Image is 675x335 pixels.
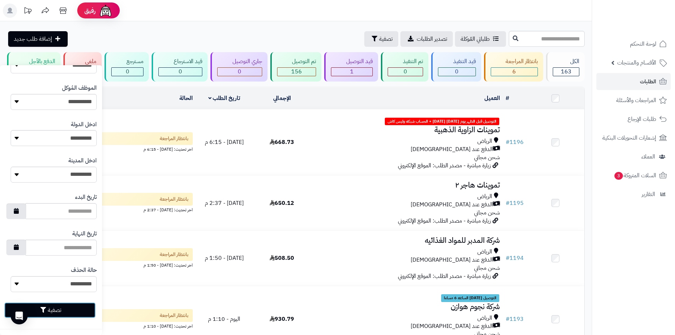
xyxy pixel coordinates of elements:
span: بانتظار المراجعة [160,135,189,142]
div: 0 [438,68,476,76]
a: العملاء [596,148,671,165]
span: الدفع عند [DEMOGRAPHIC_DATA] [411,256,493,264]
span: طلبات الإرجاع [628,114,656,124]
span: [DATE] - 1:50 م [205,254,244,262]
label: حالة الحذف [71,266,97,274]
a: الإجمالي [273,94,291,102]
span: طلباتي المُوكلة [461,35,490,43]
div: تم التنفيذ [388,57,423,66]
a: قيد التنفيذ 0 [430,52,483,82]
h3: شركة المدبر للمواد الغذائيه [314,236,500,245]
span: 0 [455,67,459,76]
span: الرياض [477,192,492,201]
span: # [506,199,510,207]
a: تم التوصيل 156 [269,52,323,82]
a: تم التنفيذ 0 [379,52,430,82]
span: 0 [238,67,241,76]
label: ادخل الدولة [71,121,97,129]
span: 0 [404,67,407,76]
span: الدفع عند [DEMOGRAPHIC_DATA] [411,145,493,153]
span: الرياض [477,137,492,145]
span: الدفع عند [DEMOGRAPHIC_DATA] [411,201,493,209]
span: تصدير الطلبات [417,35,447,43]
a: إضافة طلب جديد [8,31,68,47]
div: قيد الاسترجاع [158,57,202,66]
span: 508.50 [270,254,294,262]
a: تحديثات المنصة [19,4,36,19]
a: الطلبات [596,73,671,90]
span: 0 [179,67,182,76]
div: 0 [218,68,262,76]
a: الحالة [179,94,193,102]
div: تم التوصيل [277,57,316,66]
a: #1194 [506,254,524,262]
label: تاريخ النهاية [72,230,97,238]
span: اليوم - 1:10 م [208,315,240,323]
div: ملغي [70,57,97,66]
div: 0 [388,68,423,76]
div: Open Intercom Messenger [11,307,28,324]
a: الدفع بالآجل 0 [6,52,62,82]
span: [DATE] - 6:15 م [205,138,244,146]
span: 163 [561,67,572,76]
span: بانتظار المراجعة [160,196,189,203]
span: إضافة طلب جديد [14,35,52,43]
span: المراجعات والأسئلة [616,95,656,105]
div: بانتظار المراجعة [491,57,538,66]
span: شحن مجاني [474,153,500,162]
span: لوحة التحكم [630,39,656,49]
span: الطلبات [640,77,656,86]
div: الدفع بالآجل [14,57,55,66]
span: التوصيل قبل الظهر يوم [DATE] [DATE] + الحساب شبكه وليس كاش [385,118,499,125]
label: تاريخ البدء [75,193,97,201]
span: التوصيل [DATE] الساعه 6 مساءا [441,294,499,302]
span: إشعارات التحويلات البنكية [602,133,656,143]
span: 0 [126,67,129,76]
a: قيد الاسترجاع 0 [150,52,209,82]
span: بانتظار المراجعة [160,312,189,319]
a: بانتظار المراجعة 6 [483,52,545,82]
a: #1193 [506,315,524,323]
div: 0 [112,68,143,76]
a: المراجعات والأسئلة [596,92,671,109]
label: ادخل المدينة [68,157,97,165]
span: شحن مجاني [474,208,500,217]
img: ai-face.png [99,4,113,18]
a: العميل [484,94,500,102]
h3: تموينات هاجر ٢ [314,181,500,189]
span: 668.73 [270,138,294,146]
span: [DATE] - 2:37 م [205,199,244,207]
a: التقارير [596,186,671,203]
span: العملاء [641,152,655,162]
span: رفيق [84,6,96,15]
div: مسترجع [111,57,144,66]
span: 650.12 [270,199,294,207]
span: 1 [350,67,354,76]
span: # [506,254,510,262]
a: جاري التوصيل 0 [209,52,269,82]
button: تصفية [364,31,398,47]
a: لوحة التحكم [596,35,671,52]
div: قيد التنفيذ [438,57,476,66]
span: زيارة مباشرة - مصدر الطلب: الموقع الإلكتروني [398,161,491,170]
a: تصدير الطلبات [400,31,453,47]
div: 0 [159,68,202,76]
div: الكل [553,57,579,66]
a: السلات المتروكة3 [596,167,671,184]
span: التقارير [642,189,655,199]
a: #1196 [506,138,524,146]
div: قيد التوصيل [331,57,373,66]
a: #1195 [506,199,524,207]
span: 930.79 [270,315,294,323]
span: زيارة مباشرة - مصدر الطلب: الموقع الإلكتروني [398,272,491,280]
span: الأقسام والمنتجات [617,58,656,68]
h3: شركة نجوم هوازن [314,303,500,311]
a: مسترجع 0 [103,52,150,82]
a: الكل163 [545,52,586,82]
h3: تموينات الزاوية الذهبية [314,126,500,134]
div: 6 [491,68,538,76]
span: 156 [291,67,302,76]
button: تصفية [4,302,96,318]
span: السلات المتروكة [614,171,656,180]
a: طلباتي المُوكلة [455,31,506,47]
